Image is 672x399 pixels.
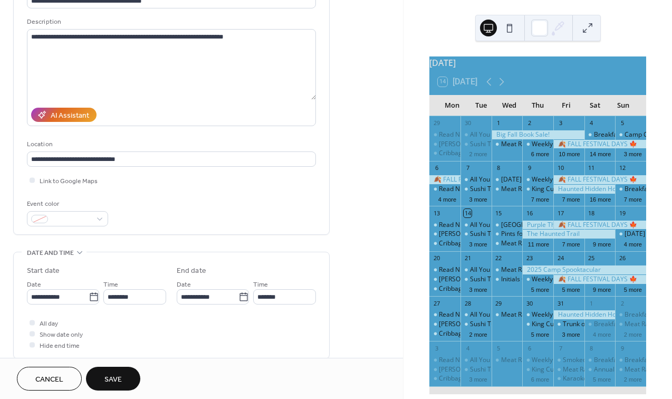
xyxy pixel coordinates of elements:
[439,149,600,158] div: Cribbage Doubles League at [PERSON_NAME] Brewery
[588,299,596,307] div: 1
[501,185,608,194] div: Meat Raffle at [GEOGRAPHIC_DATA]
[433,344,440,352] div: 3
[492,185,523,194] div: Meat Raffle at Lucky's Tavern
[589,374,615,383] button: 5 more
[553,140,646,149] div: 🍂 FALL FESTIVAL DAYS 🍁
[501,356,608,365] div: Meat Raffle at [GEOGRAPHIC_DATA]
[429,239,460,248] div: Cribbage Doubles League at Jack Pine Brewery
[429,185,460,194] div: Read N Play Every Monday
[17,367,82,391] button: Cancel
[464,299,472,307] div: 28
[495,95,524,116] div: Wed
[584,356,616,365] div: Breakfast at Sunshine’s!
[460,265,492,274] div: All You Can Eat Tacos
[439,140,559,149] div: [PERSON_NAME] Mondays at Sunshine's!
[465,194,491,203] button: 3 more
[501,221,623,230] div: [GEOGRAPHIC_DATA] 2025 Chili Cook-Off
[620,194,646,203] button: 7 more
[465,239,491,248] button: 3 more
[470,265,533,274] div: All You Can Eat Tacos
[433,164,440,172] div: 6
[433,119,440,127] div: 29
[27,198,106,210] div: Event color
[465,329,491,338] button: 2 more
[460,275,492,284] div: Sushi Tuesdays!
[615,356,646,365] div: Breakfast at Sunshine’s!
[588,344,596,352] div: 8
[470,320,517,329] div: Sushi Tuesdays!
[558,329,584,338] button: 3 more
[553,185,615,194] div: Haunted Hidden Hollows – “The Carnival”
[439,265,514,274] div: Read N Play Every [DATE]
[429,175,460,184] div: 🍂 FALL FESTIVAL DAYS 🍁
[532,356,640,365] div: Weekly Family Story Time: Thursdays
[615,365,646,374] div: Meat Raffle at Snarky Loon Brewing
[470,365,517,374] div: Sushi Tuesdays!
[470,356,533,365] div: All You Can Eat Tacos
[501,265,608,274] div: Meat Raffle at [GEOGRAPHIC_DATA]
[527,329,553,338] button: 5 more
[527,284,553,293] button: 5 more
[618,119,626,127] div: 5
[532,310,640,319] div: Weekly Family Story Time: Thursdays
[558,194,584,203] button: 7 more
[439,284,600,293] div: Cribbage Doubles League at [PERSON_NAME] Brewery
[40,340,80,351] span: Hide end time
[501,239,608,248] div: Meat Raffle at [GEOGRAPHIC_DATA]
[584,320,616,329] div: Breakfast at Sunshine’s!
[581,95,609,116] div: Sat
[464,209,472,217] div: 14
[524,95,552,116] div: Thu
[27,139,314,150] div: Location
[439,221,514,230] div: Read N Play Every [DATE]
[492,239,523,248] div: Meat Raffle at Lucky's Tavern
[525,344,533,352] div: 6
[584,365,616,374] div: Annual Hunting Opener Shopping Block Party
[439,130,514,139] div: Read N Play Every [DATE]
[532,185,619,194] div: King Cut Prime Rib at Freddy's
[492,230,523,239] div: Pints for a Purpose – HOPE
[495,164,503,172] div: 8
[585,149,615,158] button: 14 more
[429,221,460,230] div: Read N Play Every Monday
[492,310,523,319] div: Meat Raffle at Lucky's Tavern
[589,329,615,338] button: 4 more
[584,130,616,139] div: Breakfast at Sunshine’s!
[470,185,517,194] div: Sushi Tuesdays!
[522,320,553,329] div: King Cut Prime Rib at Freddy's
[620,149,646,158] button: 3 more
[532,365,619,374] div: King Cut Prime Rib at Freddy's
[429,374,460,383] div: Cribbage Doubles League at Jack Pine Brewery
[556,164,564,172] div: 10
[464,344,472,352] div: 4
[492,130,584,139] div: Big Fall Book Sale!
[495,299,503,307] div: 29
[588,209,596,217] div: 18
[532,175,640,184] div: Weekly Family Story Time: Thursdays
[556,119,564,127] div: 3
[466,95,495,116] div: Tue
[429,275,460,284] div: Margarita Mondays at Sunshine's!
[439,230,559,239] div: [PERSON_NAME] Mondays at Sunshine's!
[563,320,623,329] div: Trunk or Treat Party!
[433,254,440,262] div: 20
[495,209,503,217] div: 15
[27,265,60,277] div: Start date
[429,130,460,139] div: Read N Play Every Monday
[439,356,514,365] div: Read N Play Every [DATE]
[492,221,523,230] div: Lakes Area United Way 2025 Chili Cook-Off
[429,356,460,365] div: Read N Play Every Monday
[470,275,517,284] div: Sushi Tuesdays!
[460,230,492,239] div: Sushi Tuesdays!
[585,194,615,203] button: 16 more
[556,299,564,307] div: 31
[553,320,584,329] div: Trunk or Treat Party!
[522,175,553,184] div: Weekly Family Story Time: Thursdays
[525,254,533,262] div: 23
[429,56,646,69] div: [DATE]
[553,310,615,319] div: Haunted Hidden Hollows – “The Carnival”
[558,239,584,248] button: 7 more
[618,209,626,217] div: 19
[40,318,58,329] span: All day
